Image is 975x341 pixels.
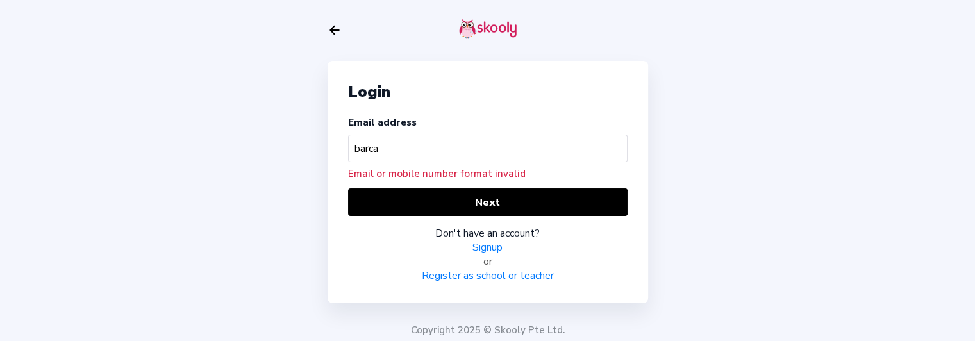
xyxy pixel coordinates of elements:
[348,226,628,240] div: Don't have an account?
[348,167,628,180] div: Email or mobile number format invalid
[472,240,503,254] a: Signup
[348,116,417,129] label: Email address
[348,254,628,269] div: or
[348,81,628,102] div: Login
[348,188,628,216] button: Next
[459,19,517,39] img: skooly-logo.png
[422,269,554,283] a: Register as school or teacher
[328,23,342,37] button: arrow back outline
[348,135,628,162] input: Your email address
